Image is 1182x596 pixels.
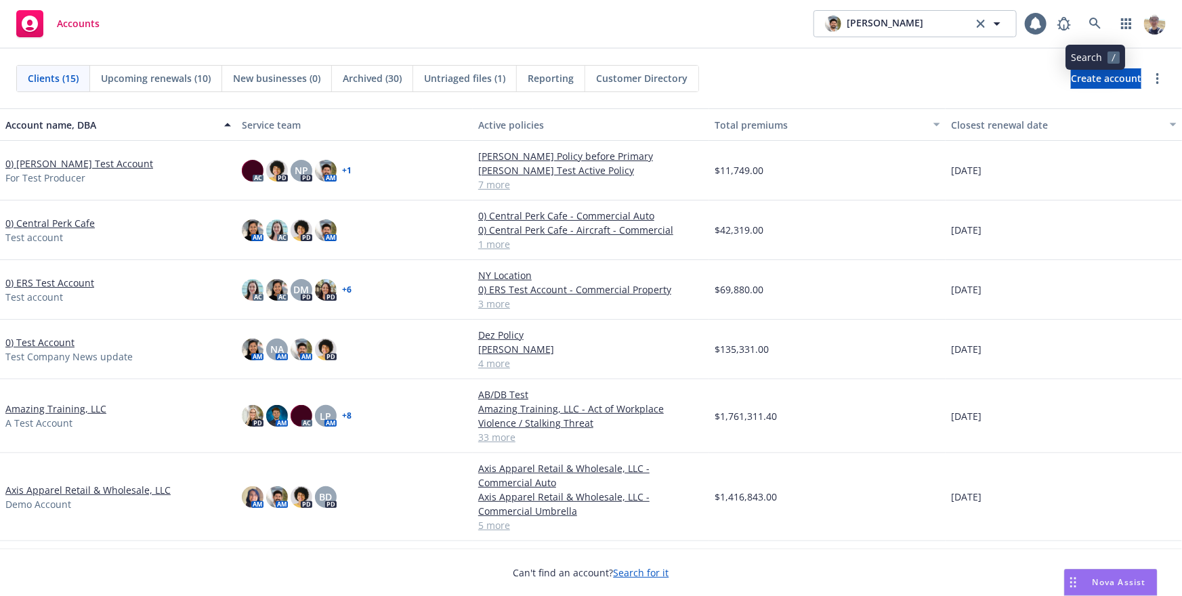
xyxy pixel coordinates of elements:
span: Nova Assist [1093,576,1146,588]
a: 7 more [478,177,704,192]
span: $135,331.00 [715,342,769,356]
a: Axis Apparel Retail & Wholesale, LLC - Commercial Umbrella [478,490,704,518]
div: Account name, DBA [5,118,216,132]
span: Test account [5,230,63,244]
span: [DATE] [951,163,982,177]
span: For Test Producer [5,171,85,185]
img: photo [315,160,337,182]
span: A Test Account [5,416,72,430]
span: Archived (30) [343,71,402,85]
span: $1,761,311.40 [715,409,777,423]
img: photo [1144,13,1166,35]
span: [DATE] [951,223,982,237]
a: + 8 [342,412,352,420]
img: photo [266,160,288,182]
a: 4 more [478,356,704,370]
img: photo [315,339,337,360]
img: photo [825,16,841,32]
a: clear selection [973,16,989,32]
span: [DATE] [951,490,982,504]
a: Amazing Training, LLC - Act of Workplace Violence / Stalking Threat [478,402,704,430]
a: [PERSON_NAME] Policy before Primary [478,149,704,163]
img: photo [242,405,263,427]
span: [DATE] [951,342,982,356]
span: [DATE] [951,282,982,297]
a: Amazing Training, LLC [5,402,106,416]
span: $69,880.00 [715,282,763,297]
a: [PERSON_NAME] Test Active Policy [478,163,704,177]
a: Search for it [614,566,669,579]
button: Closest renewal date [946,108,1182,141]
button: Nova Assist [1064,569,1158,596]
a: 0) Central Perk Cafe - Commercial Auto [478,209,704,223]
span: Untriaged files (1) [424,71,505,85]
span: LP [320,409,332,423]
a: Search [1082,10,1109,37]
a: AB/DB Test [478,387,704,402]
span: BD [320,490,333,504]
span: NA [270,342,284,356]
a: Report a Bug [1051,10,1078,37]
div: Active policies [478,118,704,132]
a: NY Location [478,268,704,282]
img: photo [242,339,263,360]
img: photo [266,279,288,301]
img: photo [291,405,312,427]
button: Service team [236,108,473,141]
span: Accounts [57,18,100,29]
a: + 1 [342,167,352,175]
span: $1,416,843.00 [715,490,777,504]
span: Can't find an account? [513,566,669,580]
button: Active policies [473,108,709,141]
div: Service team [242,118,467,132]
a: Create account [1071,68,1141,89]
span: [DATE] [951,409,982,423]
a: 1 more [478,237,704,251]
img: photo [266,219,288,241]
button: Total premiums [709,108,946,141]
span: Clients (15) [28,71,79,85]
img: photo [315,279,337,301]
span: DM [294,282,310,297]
a: 0) ERS Test Account - Commercial Property [478,282,704,297]
a: 0) Test Account [5,335,75,349]
a: 3 more [478,297,704,311]
a: Accounts [11,5,105,43]
span: New businesses (0) [233,71,320,85]
span: Test account [5,290,63,304]
a: + 6 [342,286,352,294]
a: 0) Central Perk Cafe - Aircraft - Commercial [478,223,704,237]
a: more [1149,70,1166,87]
img: photo [291,486,312,508]
div: Drag to move [1065,570,1082,595]
a: [PERSON_NAME] [478,342,704,356]
img: photo [291,219,312,241]
img: photo [242,219,263,241]
span: Test Company News update [5,349,133,364]
span: $42,319.00 [715,223,763,237]
a: 0) Central Perk Cafe [5,216,95,230]
a: 5 more [478,518,704,532]
a: 33 more [478,430,704,444]
img: photo [266,486,288,508]
img: photo [242,279,263,301]
img: photo [315,219,337,241]
a: Switch app [1113,10,1140,37]
span: Customer Directory [596,71,688,85]
img: photo [291,339,312,360]
span: $11,749.00 [715,163,763,177]
span: Upcoming renewals (10) [101,71,211,85]
span: Reporting [528,71,574,85]
div: Closest renewal date [951,118,1162,132]
a: 0) [PERSON_NAME] Test Account [5,156,153,171]
a: Axis Apparel Retail & Wholesale, LLC - Commercial Auto [478,461,704,490]
a: 0) ERS Test Account [5,276,94,290]
img: photo [242,486,263,508]
span: Create account [1071,66,1141,91]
